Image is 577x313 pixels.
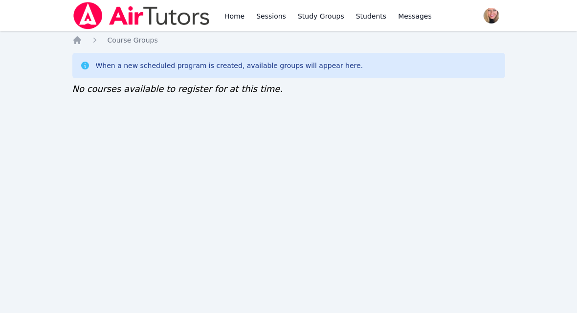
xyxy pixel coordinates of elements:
[108,36,158,44] span: Course Groups
[72,84,283,94] span: No courses available to register for at this time.
[398,11,432,21] span: Messages
[96,61,363,70] div: When a new scheduled program is created, available groups will appear here.
[72,2,211,29] img: Air Tutors
[108,35,158,45] a: Course Groups
[72,35,505,45] nav: Breadcrumb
